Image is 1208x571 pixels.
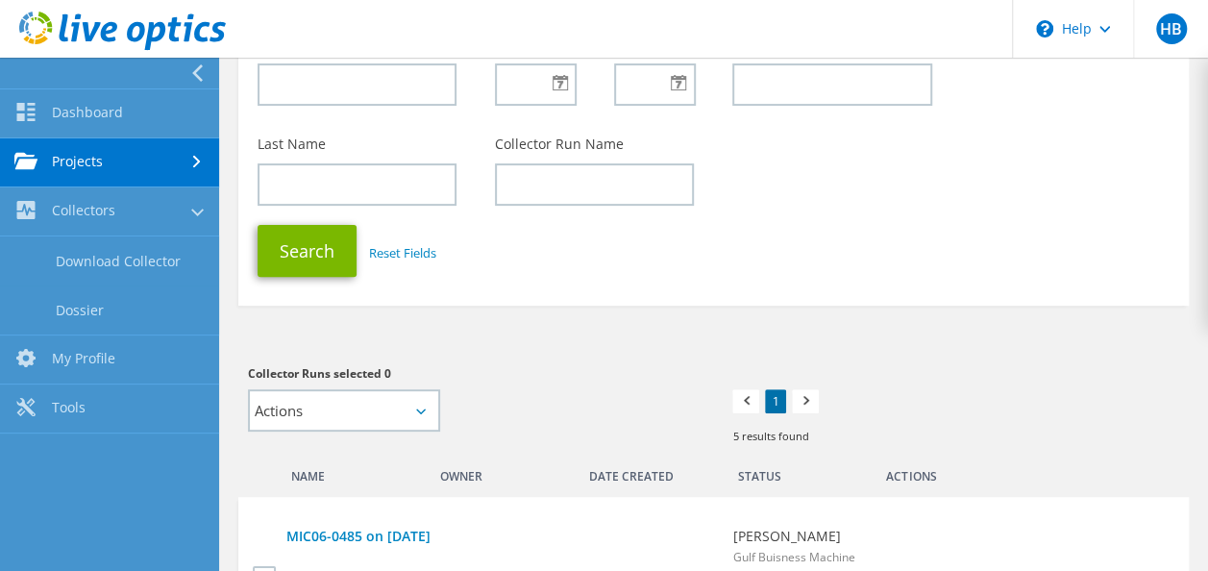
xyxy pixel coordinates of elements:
div: Owner [426,457,575,487]
h3: Collector Runs selected 0 [248,363,694,385]
a: 1 [765,389,786,413]
a: MIC06-0485 on [DATE] [286,526,713,547]
a: Reset Fields [369,244,436,261]
div: Name [277,457,426,487]
label: Collector Run Name [495,135,624,154]
div: Status [723,457,797,487]
div: Actions [872,457,1170,487]
label: Last Name [258,135,326,154]
div: Date Created [575,457,724,487]
span: HB [1156,13,1187,44]
b: [PERSON_NAME] [732,526,1159,547]
span: 5 results found [732,428,808,444]
span: Gulf Buisness Machine [732,549,854,565]
button: Search [258,225,357,277]
svg: \n [1036,20,1053,37]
